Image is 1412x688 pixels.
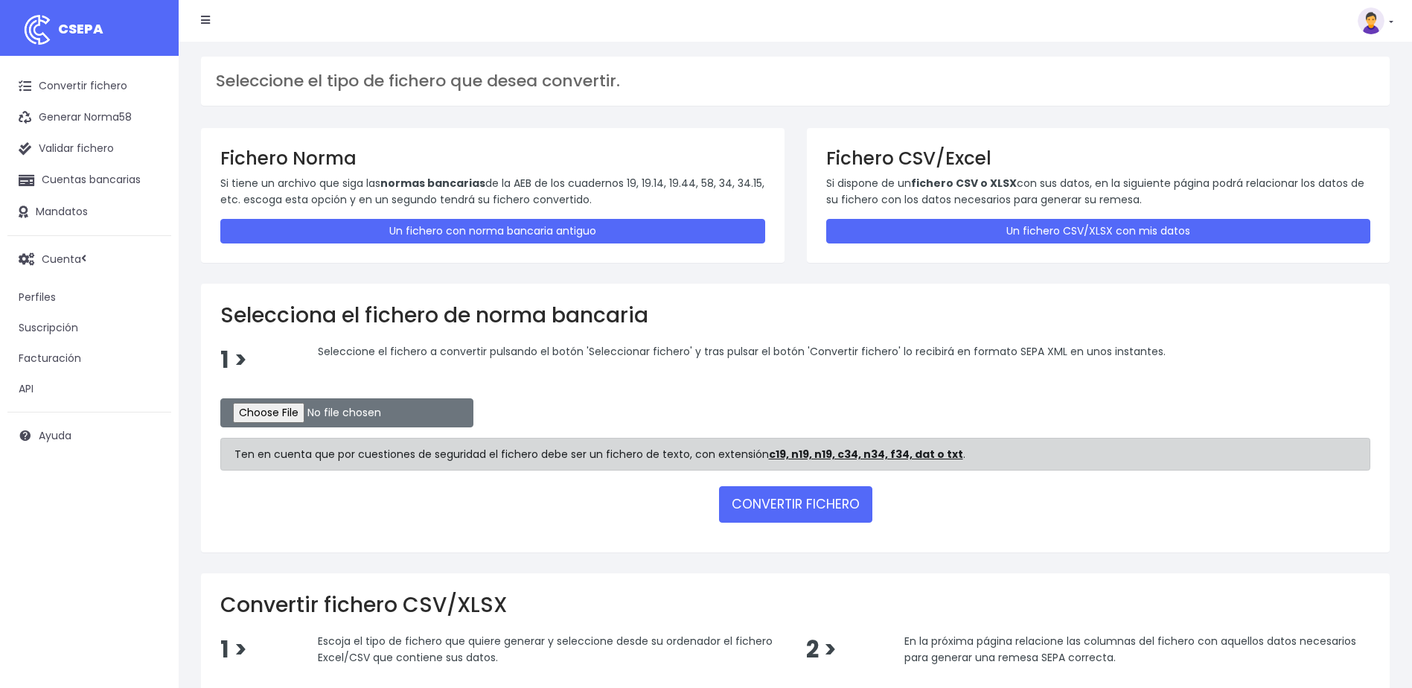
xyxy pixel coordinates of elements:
[7,133,171,165] a: Validar fichero
[220,593,1370,618] h2: Convertir fichero CSV/XLSX
[806,634,837,666] span: 2 >
[769,447,963,462] strong: c19, n19, n19, c34, n34, f34, dat o txt
[318,344,1166,359] span: Seleccione el fichero a convertir pulsando el botón 'Seleccionar fichero' y tras pulsar el botón ...
[7,102,171,133] a: Generar Norma58
[220,147,765,169] h3: Fichero Norma
[7,420,171,451] a: Ayuda
[7,343,171,374] a: Facturación
[7,243,171,275] a: Cuenta
[7,374,171,404] a: API
[911,176,1017,191] strong: fichero CSV o XLSX
[904,634,1356,665] span: En la próxima página relacione las columnas del fichero con aquellos datos necesarios para genera...
[220,303,1370,328] h2: Selecciona el fichero de norma bancaria
[220,634,247,666] span: 1 >
[19,11,56,48] img: logo
[826,147,1371,169] h3: Fichero CSV/Excel
[220,175,765,208] p: Si tiene un archivo que siga las de la AEB de los cuadernos 19, 19.14, 19.44, 58, 34, 34.15, etc....
[380,176,485,191] strong: normas bancarias
[42,251,81,266] span: Cuenta
[58,19,103,38] span: CSEPA
[7,71,171,102] a: Convertir fichero
[7,313,171,343] a: Suscripción
[39,428,71,443] span: Ayuda
[220,219,765,243] a: Un fichero con norma bancaria antiguo
[1358,7,1384,34] img: profile
[719,486,872,522] button: CONVERTIR FICHERO
[7,282,171,313] a: Perfiles
[216,71,1375,91] h3: Seleccione el tipo de fichero que desea convertir.
[220,438,1370,471] div: Ten en cuenta que por cuestiones de seguridad el fichero debe ser un fichero de texto, con extens...
[7,197,171,228] a: Mandatos
[826,175,1371,208] p: Si dispone de un con sus datos, en la siguiente página podrá relacionar los datos de su fichero c...
[826,219,1371,243] a: Un fichero CSV/XLSX con mis datos
[318,634,773,665] span: Escoja el tipo de fichero que quiere generar y seleccione desde su ordenador el fichero Excel/CSV...
[7,165,171,196] a: Cuentas bancarias
[220,344,247,376] span: 1 >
